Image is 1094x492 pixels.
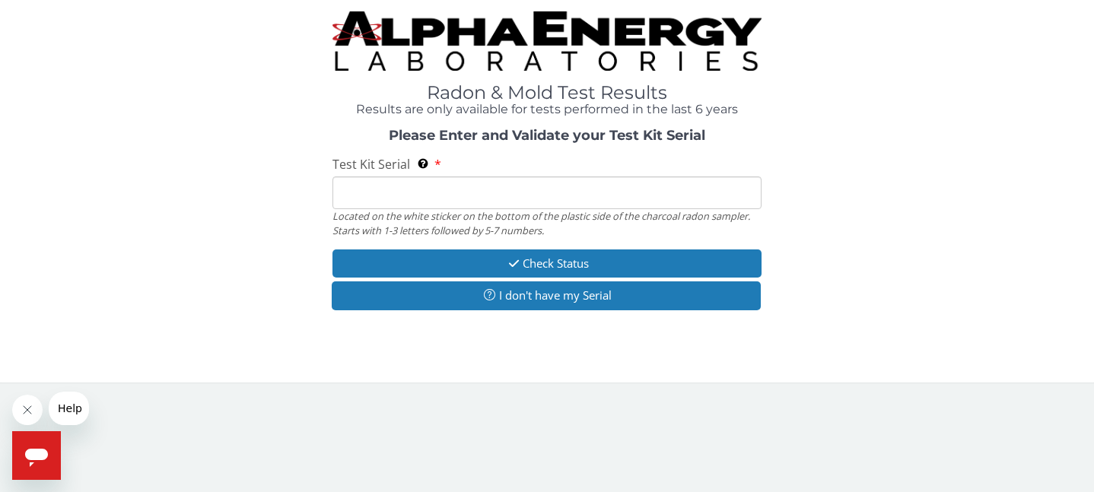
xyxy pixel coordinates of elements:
[12,395,43,425] iframe: Close message
[389,127,705,144] strong: Please Enter and Validate your Test Kit Serial
[332,249,761,278] button: Check Status
[332,281,760,309] button: I don't have my Serial
[12,431,61,480] iframe: Button to launch messaging window
[332,156,410,173] span: Test Kit Serial
[49,392,89,425] iframe: Message from company
[332,83,761,103] h1: Radon & Mold Test Results
[332,209,761,237] div: Located on the white sticker on the bottom of the plastic side of the charcoal radon sampler. Sta...
[332,103,761,116] h4: Results are only available for tests performed in the last 6 years
[332,11,761,71] img: TightCrop.jpg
